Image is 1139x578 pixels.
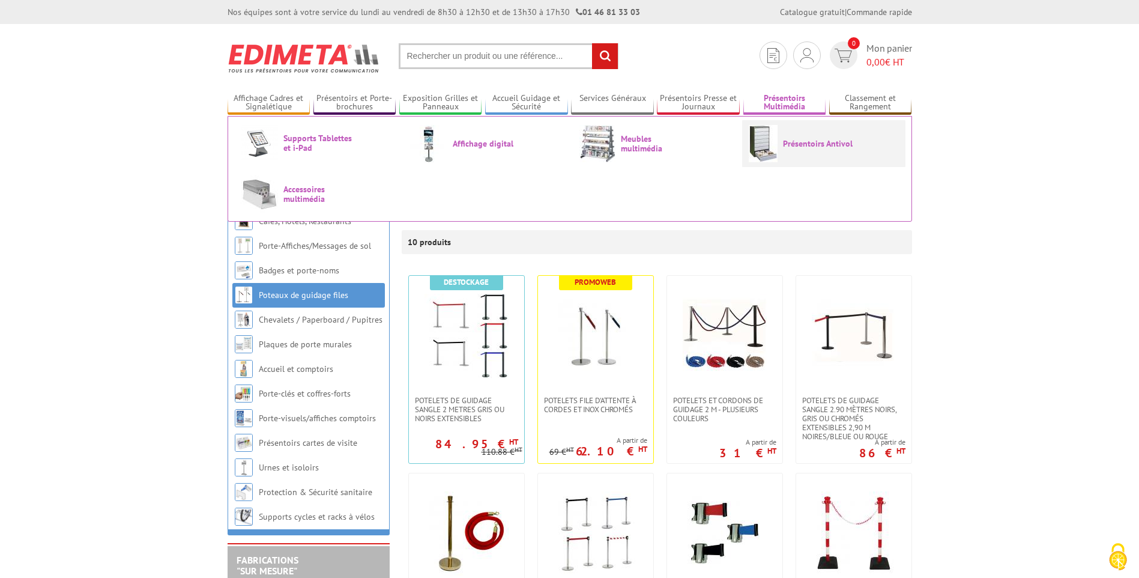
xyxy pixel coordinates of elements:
a: Commande rapide [847,7,912,17]
div: | [780,6,912,18]
a: Supports Tablettes et i-Pad [241,125,391,160]
a: Plaques de porte murales [259,339,352,350]
a: Supports cycles et racks à vélos [259,511,375,522]
p: 84.95 € [435,440,518,448]
a: Potelets de guidage sangle 2.90 mètres noirs, gris ou chromés extensibles 2,90 m noires/bleue ou ... [796,396,911,441]
button: Cookies (fenêtre modale) [1097,537,1139,578]
span: Affichage digital [453,139,525,148]
a: Accueil et comptoirs [259,364,333,374]
img: Porte-Affiches/Messages de sol [235,237,253,255]
a: Chevalets / Paperboard / Pupitres [259,314,382,325]
div: Nos équipes sont à votre service du lundi au vendredi de 8h30 à 12h30 et de 13h30 à 17h30 [228,6,640,18]
sup: HT [638,444,647,454]
a: Urnes et isoloirs [259,462,319,473]
span: Potelets de guidage sangle 2.90 mètres noirs, gris ou chromés extensibles 2,90 m noires/bleue ou ... [802,396,905,441]
img: Supports cycles et racks à vélos [235,508,253,526]
p: 86 € [859,449,905,457]
p: 10 produits [408,230,453,254]
a: Présentoirs Multimédia [743,93,826,113]
b: Promoweb [575,277,616,287]
span: Accessoires multimédia [283,184,355,204]
a: Potelets file d'attente à cordes et Inox Chromés [538,396,653,414]
img: Cookies (fenêtre modale) [1103,542,1133,572]
a: Protection & Sécurité sanitaire [259,487,372,497]
b: Destockage [444,277,489,287]
img: Présentoirs Antivol [749,125,778,162]
img: Meubles multimédia [579,125,615,162]
a: FABRICATIONS"Sur Mesure" [237,554,298,577]
a: Classement et Rangement [829,93,912,113]
span: Mon panier [866,41,912,69]
img: Kit chaînes + poteaux de guidage Rouge/Blanc [812,491,896,576]
img: Supports Tablettes et i-Pad [241,125,278,160]
img: Présentoirs cartes de visite [235,434,253,452]
img: Enrouleurs muraux file attente sangle 2 mètres - Noir rouge ou bleu [683,491,767,576]
a: Présentoirs Antivol [749,125,899,162]
a: Exposition Grilles et Panneaux [399,93,482,113]
a: POTELETS DE GUIDAGE SANGLE 2 METRES GRIS OU NOIRS EXTENSIBLEs [409,396,524,423]
img: Poteaux de guidage files [235,286,253,304]
img: Badges et porte-noms [235,261,253,279]
p: 31 € [719,449,776,457]
a: Catalogue gratuit [780,7,845,17]
a: Porte-visuels/affiches comptoirs [259,413,376,424]
img: Poteaux guidage enrouleur [554,491,638,576]
span: Meubles multimédia [621,134,693,153]
span: A partir de [719,437,776,447]
img: POTELETS DE GUIDAGE SANGLE 2 METRES GRIS OU NOIRS EXTENSIBLEs [424,294,509,378]
a: Porte-clés et coffres-forts [259,388,351,399]
a: devis rapide 0 Mon panier 0,00€ HT [827,41,912,69]
span: € HT [866,55,912,69]
a: Potelets et cordons de guidage 2 m - plusieurs couleurs [667,396,782,423]
sup: HT [896,446,905,456]
img: Urnes et isoloirs [235,458,253,476]
a: Affichage digital [410,125,560,162]
sup: HT [515,445,522,454]
p: 69 € [549,448,574,457]
span: 0 [848,37,860,49]
img: Edimeta [228,36,381,81]
img: devis rapide [800,48,814,62]
img: Porte-visuels/affiches comptoirs [235,409,253,427]
p: 110.88 € [482,448,522,457]
img: devis rapide [835,49,852,62]
span: A partir de [549,436,647,445]
img: Chevalets / Paperboard / Pupitres [235,311,253,329]
sup: HT [767,446,776,456]
input: rechercher [592,43,618,69]
img: Porte-clés et coffres-forts [235,385,253,403]
img: Accueil et comptoirs [235,360,253,378]
a: Présentoirs Presse et Journaux [657,93,740,113]
p: 62.10 € [576,448,647,455]
img: Potelets guidage laiton doré hôtel pour cordon velours rouge [424,491,509,576]
span: A partir de [859,437,905,447]
span: Présentoirs Antivol [783,139,855,148]
span: POTELETS DE GUIDAGE SANGLE 2 METRES GRIS OU NOIRS EXTENSIBLEs [415,396,518,423]
a: Badges et porte-noms [259,265,339,276]
a: Affichage Cadres et Signalétique [228,93,310,113]
img: Plaques de porte murales [235,335,253,353]
input: Rechercher un produit ou une référence... [399,43,618,69]
a: Porte-Affiches/Messages de sol [259,240,371,251]
a: Poteaux de guidage files [259,290,348,300]
img: Potelets de guidage sangle 2.90 mètres noirs, gris ou chromés extensibles 2,90 m noires/bleue ou ... [812,294,896,378]
strong: 01 46 81 33 03 [576,7,640,17]
span: Supports Tablettes et i-Pad [283,133,355,153]
sup: HT [509,437,518,447]
img: Accessoires multimédia [241,175,278,213]
a: Présentoirs et Porte-brochures [313,93,396,113]
span: Potelets et cordons de guidage 2 m - plusieurs couleurs [673,396,776,423]
sup: HT [566,445,574,454]
a: Présentoirs cartes de visite [259,437,357,448]
a: Accueil Guidage et Sécurité [485,93,568,113]
img: Affichage digital [410,125,447,162]
img: Potelets file d'attente à cordes et Inox Chromés [554,294,638,378]
img: Potelets et cordons de guidage 2 m - plusieurs couleurs [683,294,767,378]
img: devis rapide [767,48,779,63]
a: Services Généraux [571,93,654,113]
a: Meubles multimédia [579,125,730,162]
a: Accessoires multimédia [241,175,391,213]
span: 0,00 [866,56,885,68]
span: Potelets file d'attente à cordes et Inox Chromés [544,396,647,414]
img: Protection & Sécurité sanitaire [235,483,253,501]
